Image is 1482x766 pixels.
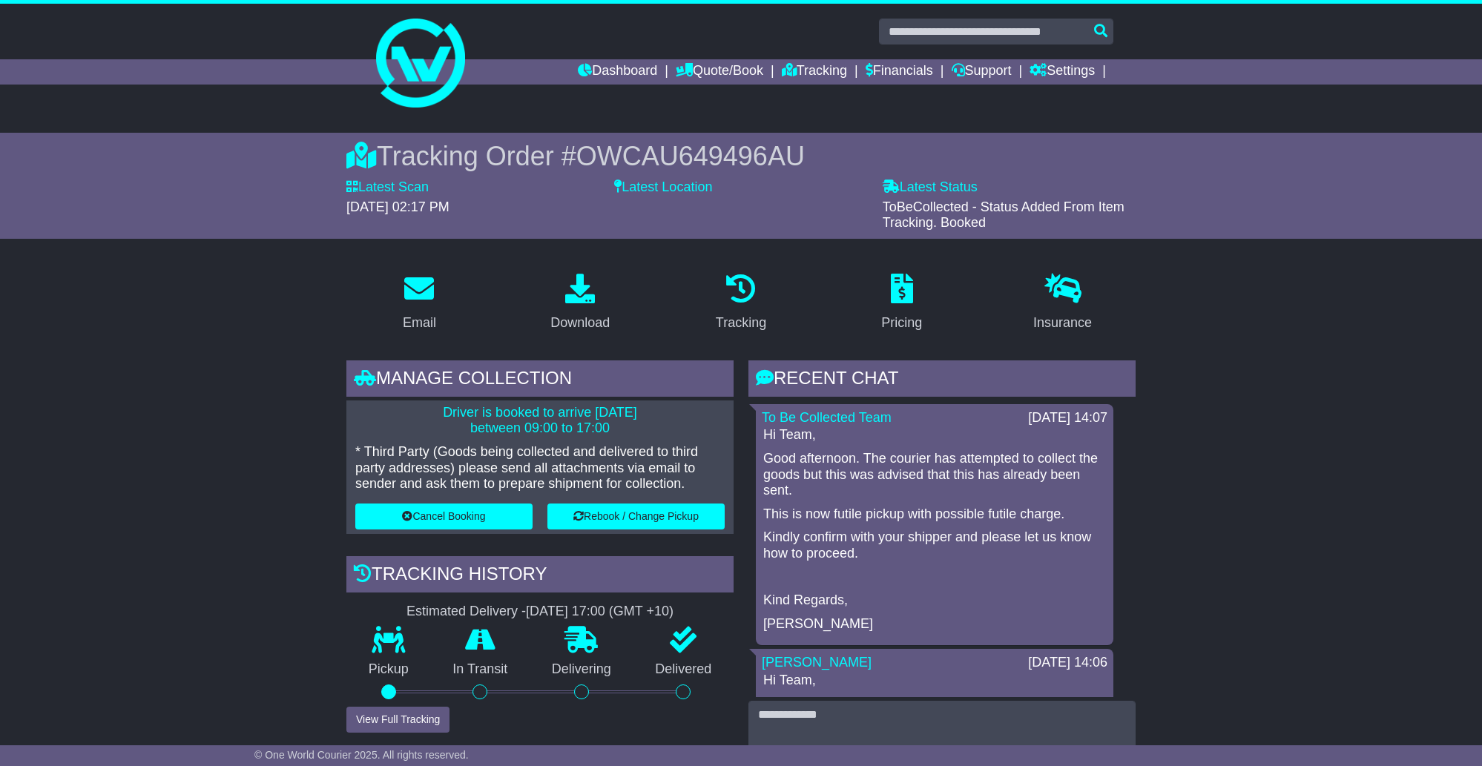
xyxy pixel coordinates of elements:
[763,592,1106,609] p: Kind Regards,
[1028,410,1107,426] div: [DATE] 14:07
[550,313,610,333] div: Download
[355,405,725,437] p: Driver is booked to arrive [DATE] between 09:00 to 17:00
[355,503,533,529] button: Cancel Booking
[346,360,734,400] div: Manage collection
[763,451,1106,499] p: Good afternoon. The courier has attempted to collect the goods but this was advised that this has...
[782,59,847,85] a: Tracking
[346,661,431,678] p: Pickup
[1033,313,1092,333] div: Insurance
[403,313,436,333] div: Email
[346,140,1136,172] div: Tracking Order #
[883,179,978,196] label: Latest Status
[716,313,766,333] div: Tracking
[578,59,657,85] a: Dashboard
[547,503,725,529] button: Rebook / Change Pickup
[530,661,633,678] p: Delivering
[346,199,449,214] span: [DATE] 02:17 PM
[576,141,805,171] span: OWCAU649496AU
[1028,655,1107,671] div: [DATE] 14:06
[541,268,619,338] a: Download
[881,313,922,333] div: Pricing
[526,604,674,620] div: [DATE] 17:00 (GMT +10)
[1030,59,1095,85] a: Settings
[763,616,1106,633] p: [PERSON_NAME]
[883,199,1124,231] span: ToBeCollected - Status Added From Item Tracking. Booked
[355,444,725,492] p: * Third Party (Goods being collected and delivered to third party addresses) please send all atta...
[346,707,449,733] button: View Full Tracking
[254,749,469,761] span: © One World Courier 2025. All rights reserved.
[762,410,892,425] a: To Be Collected Team
[1024,268,1101,338] a: Insurance
[762,655,872,670] a: [PERSON_NAME]
[393,268,446,338] a: Email
[346,179,429,196] label: Latest Scan
[676,59,763,85] a: Quote/Book
[431,661,530,678] p: In Transit
[763,506,1106,523] p: This is now futile pickup with possible futile charge.
[872,268,932,338] a: Pricing
[866,59,933,85] a: Financials
[952,59,1012,85] a: Support
[346,556,734,596] div: Tracking history
[614,179,712,196] label: Latest Location
[633,661,734,678] p: Delivered
[763,529,1106,561] p: Kindly confirm with your shipper and please let us know how to proceed.
[346,604,734,620] div: Estimated Delivery -
[763,427,1106,443] p: Hi Team,
[748,360,1136,400] div: RECENT CHAT
[706,268,776,338] a: Tracking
